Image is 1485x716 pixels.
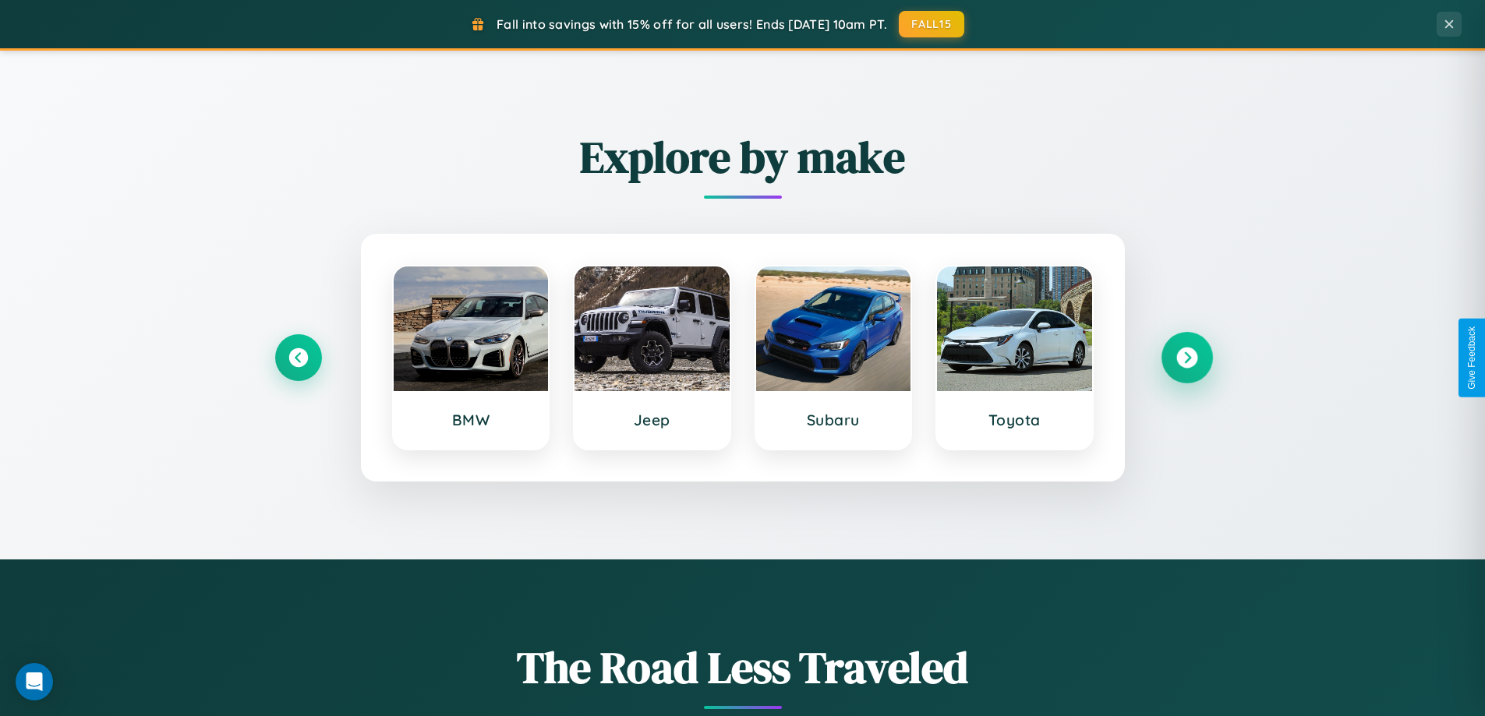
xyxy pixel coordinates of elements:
span: Fall into savings with 15% off for all users! Ends [DATE] 10am PT. [497,16,887,32]
button: FALL15 [899,11,964,37]
div: Give Feedback [1466,326,1477,390]
h2: Explore by make [275,127,1211,187]
h3: Jeep [590,411,714,429]
div: Open Intercom Messenger [16,663,53,700]
h3: Toyota [953,411,1077,429]
h3: Subaru [772,411,896,429]
h3: BMW [409,411,533,429]
h1: The Road Less Traveled [275,637,1211,697]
